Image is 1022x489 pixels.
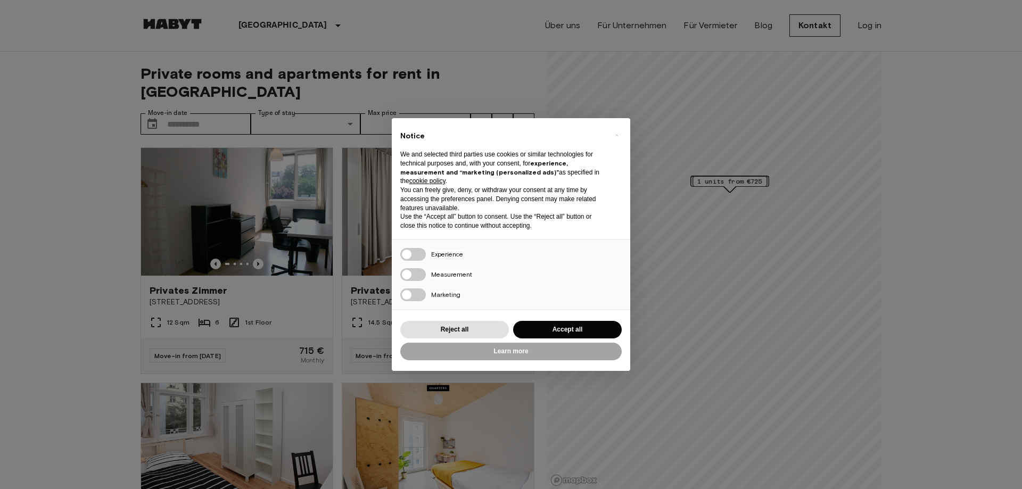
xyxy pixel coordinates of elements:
[400,343,622,360] button: Learn more
[431,291,460,299] span: Marketing
[608,127,625,144] button: Close this notice
[400,212,605,230] p: Use the “Accept all” button to consent. Use the “Reject all” button or close this notice to conti...
[615,129,619,142] span: ×
[400,186,605,212] p: You can freely give, deny, or withdraw your consent at any time by accessing the preferences pane...
[431,270,472,278] span: Measurement
[400,159,568,176] strong: experience, measurement and “marketing (personalized ads)”
[409,177,446,185] a: cookie policy
[400,131,605,142] h2: Notice
[400,321,509,338] button: Reject all
[513,321,622,338] button: Accept all
[431,250,463,258] span: Experience
[400,150,605,186] p: We and selected third parties use cookies or similar technologies for technical purposes and, wit...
